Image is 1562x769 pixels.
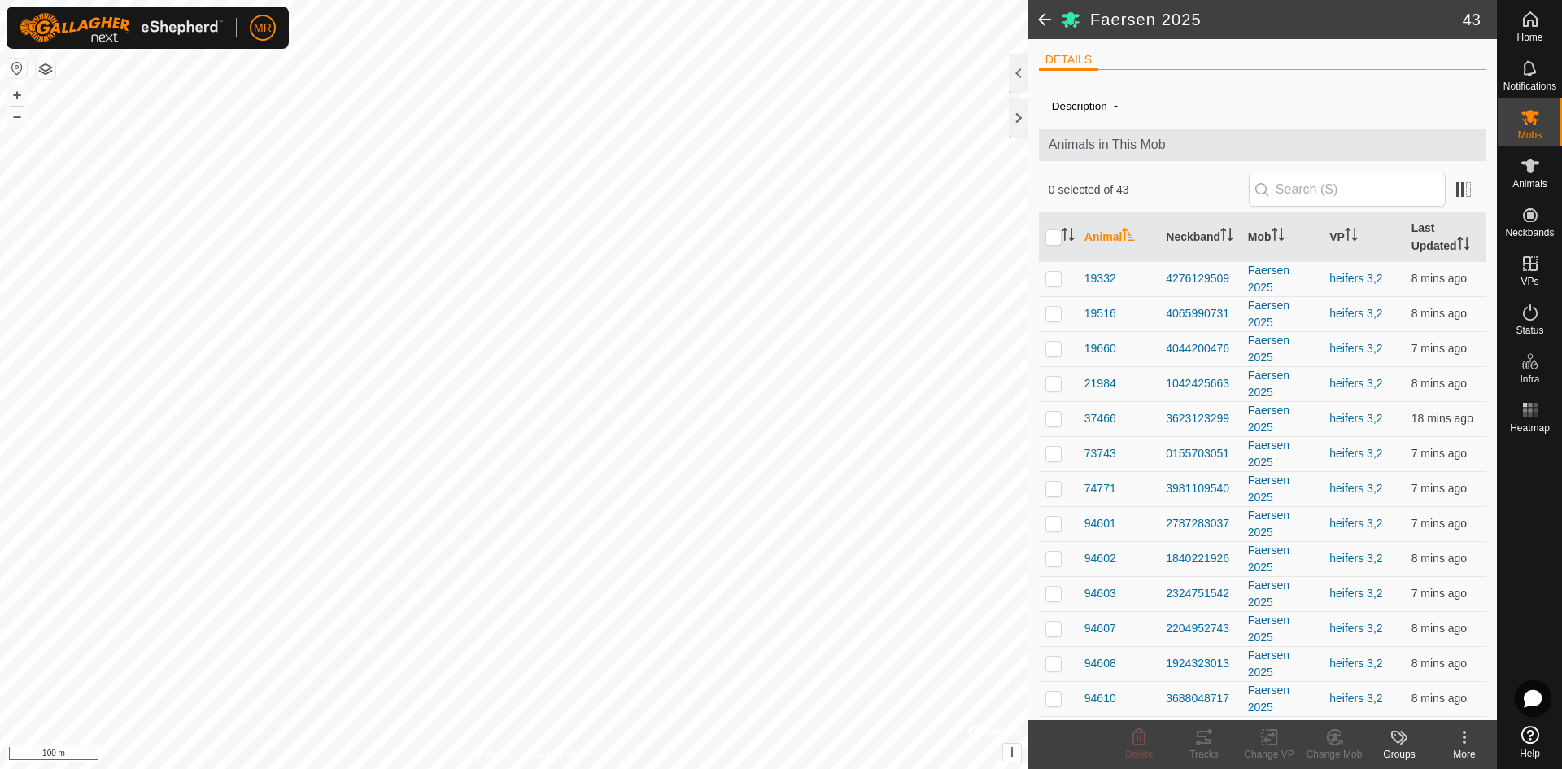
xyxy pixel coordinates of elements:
span: Mobs [1518,130,1542,140]
div: Faersen 2025 [1248,332,1316,366]
span: 19 Aug 2025, 12:29 pm [1411,307,1467,320]
div: 4276129509 [1166,270,1234,287]
span: 94602 [1084,550,1116,567]
a: heifers 3,2 [1329,482,1382,495]
a: heifers 3,2 [1329,587,1382,600]
span: 94607 [1084,620,1116,637]
span: 73743 [1084,445,1116,462]
a: Privacy Policy [450,748,511,762]
div: 4065990731 [1166,305,1234,322]
div: Tracks [1171,747,1237,762]
p-sorticon: Activate to sort [1122,230,1135,243]
a: Contact Us [530,748,578,762]
a: heifers 3,2 [1329,622,1382,635]
th: Mob [1241,213,1323,262]
div: 2204952743 [1166,620,1234,637]
span: 37466 [1084,410,1116,427]
span: Home [1516,33,1542,42]
span: 74771 [1084,480,1116,497]
span: 94610 [1084,690,1116,707]
span: 19 Aug 2025, 12:30 pm [1411,587,1467,600]
span: 19660 [1084,340,1116,357]
div: Faersen 2025 [1248,647,1316,681]
div: Faersen 2025 [1248,297,1316,331]
div: Faersen 2025 [1248,682,1316,716]
div: Faersen 2025 [1248,577,1316,611]
input: Search (S) [1249,173,1446,207]
span: Neckbands [1505,228,1554,238]
div: 0155703051 [1166,445,1234,462]
li: DETAILS [1039,51,1098,71]
button: + [7,85,27,105]
div: Faersen 2025 [1248,542,1316,576]
button: – [7,107,27,126]
p-sorticon: Activate to sort [1272,230,1285,243]
span: 19 Aug 2025, 12:29 pm [1411,482,1467,495]
button: Reset Map [7,59,27,78]
a: heifers 3,2 [1329,307,1382,320]
span: Animals in This Mob [1049,135,1477,155]
span: Delete [1125,749,1154,760]
a: Help [1498,719,1562,765]
span: 19516 [1084,305,1116,322]
label: Description [1052,100,1107,112]
span: 19 Aug 2025, 12:30 pm [1411,447,1467,460]
span: Heatmap [1510,423,1550,433]
span: 19332 [1084,270,1116,287]
div: 1042425663 [1166,375,1234,392]
div: 2787283037 [1166,515,1234,532]
span: 19 Aug 2025, 12:29 pm [1411,622,1467,635]
a: heifers 3,2 [1329,412,1382,425]
div: Faersen 2025 [1248,717,1316,751]
div: 2324751542 [1166,585,1234,602]
span: 19 Aug 2025, 12:29 pm [1411,657,1467,670]
span: 19 Aug 2025, 12:29 pm [1411,272,1467,285]
th: VP [1323,213,1404,262]
span: Help [1520,749,1540,758]
button: i [1003,744,1021,762]
div: 4044200476 [1166,340,1234,357]
p-sorticon: Activate to sort [1062,230,1075,243]
a: heifers 3,2 [1329,377,1382,390]
button: Map Layers [36,59,55,79]
span: Notifications [1503,81,1556,91]
div: Faersen 2025 [1248,507,1316,541]
div: Groups [1367,747,1432,762]
img: Gallagher Logo [20,13,223,42]
div: Faersen 2025 [1248,402,1316,436]
span: 21984 [1084,375,1116,392]
span: 94601 [1084,515,1116,532]
a: heifers 3,2 [1329,692,1382,705]
div: Change Mob [1302,747,1367,762]
a: heifers 3,2 [1329,342,1382,355]
div: Change VP [1237,747,1302,762]
div: Faersen 2025 [1248,472,1316,506]
div: 3623123299 [1166,410,1234,427]
div: 1840221926 [1166,550,1234,567]
a: heifers 3,2 [1329,517,1382,530]
div: 3688048717 [1166,690,1234,707]
span: Infra [1520,374,1539,384]
p-sorticon: Activate to sort [1345,230,1358,243]
span: 94608 [1084,655,1116,672]
th: Neckband [1159,213,1241,262]
th: Animal [1078,213,1159,262]
span: 19 Aug 2025, 12:29 pm [1411,342,1467,355]
div: Faersen 2025 [1248,367,1316,401]
th: Last Updated [1405,213,1487,262]
p-sorticon: Activate to sort [1457,239,1470,252]
a: heifers 3,2 [1329,447,1382,460]
span: i [1010,745,1014,759]
span: 19 Aug 2025, 12:29 pm [1411,517,1467,530]
div: 3981109540 [1166,480,1234,497]
span: 43 [1463,7,1481,32]
a: heifers 3,2 [1329,552,1382,565]
span: 19 Aug 2025, 12:19 pm [1411,412,1473,425]
span: MR [254,20,272,37]
span: 19 Aug 2025, 12:29 pm [1411,552,1467,565]
span: 0 selected of 43 [1049,181,1249,199]
div: 1924323013 [1166,655,1234,672]
div: Faersen 2025 [1248,437,1316,471]
span: 19 Aug 2025, 12:29 pm [1411,377,1467,390]
span: 19 Aug 2025, 12:29 pm [1411,692,1467,705]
